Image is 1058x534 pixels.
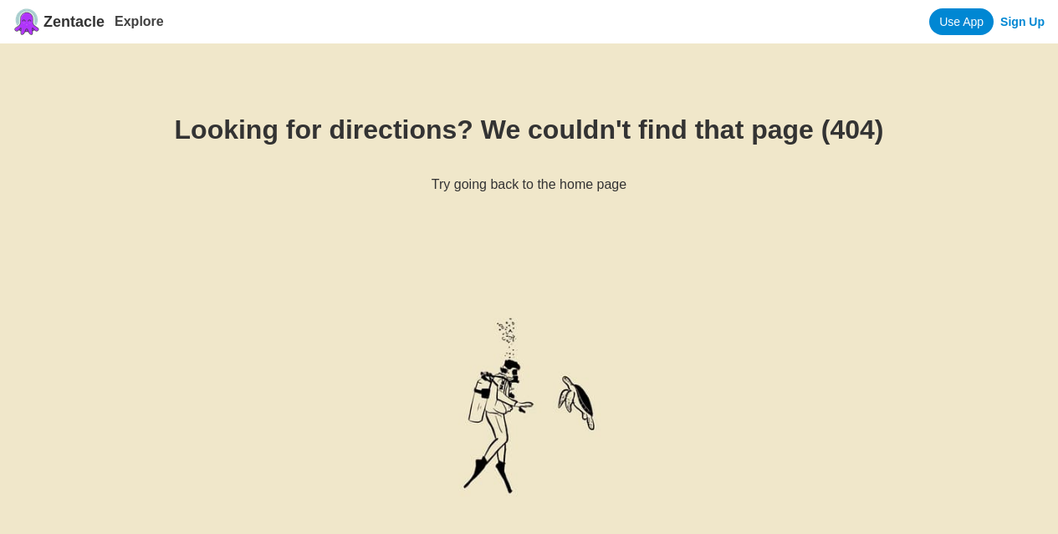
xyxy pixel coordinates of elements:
a: Zentacle logoZentacle [13,8,105,35]
a: Use App [929,8,994,35]
h1: Looking for directions? We couldn't find that page (404) [54,114,1004,145]
a: Sign Up [1000,15,1045,28]
span: Zentacle [43,13,105,31]
a: Explore [115,14,164,28]
h6: Try going back to the home page [54,177,1004,192]
img: Zentacle logo [13,8,40,35]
